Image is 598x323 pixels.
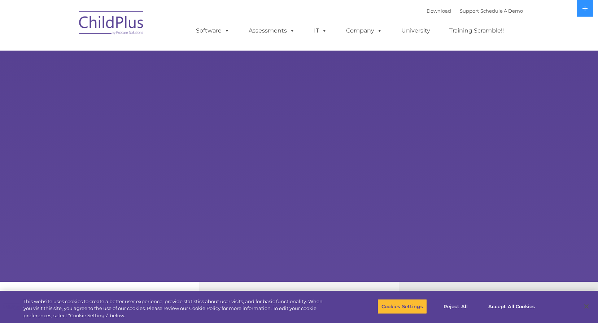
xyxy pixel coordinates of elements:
[579,298,594,314] button: Close
[427,8,451,14] a: Download
[460,8,479,14] a: Support
[394,23,437,38] a: University
[23,298,329,319] div: This website uses cookies to create a better user experience, provide statistics about user visit...
[75,6,148,42] img: ChildPlus by Procare Solutions
[307,23,334,38] a: IT
[427,8,523,14] font: |
[442,23,511,38] a: Training Scramble!!
[480,8,523,14] a: Schedule A Demo
[189,23,237,38] a: Software
[484,299,539,314] button: Accept All Cookies
[377,299,427,314] button: Cookies Settings
[433,299,478,314] button: Reject All
[241,23,302,38] a: Assessments
[339,23,389,38] a: Company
